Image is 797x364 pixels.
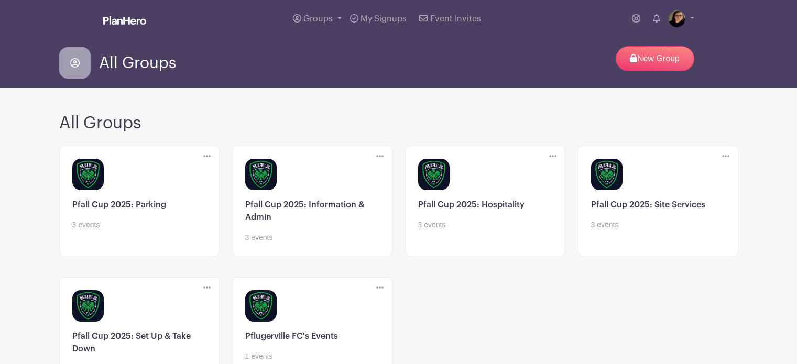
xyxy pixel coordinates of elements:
span: My Signups [361,15,407,23]
h2: All Groups [59,113,738,133]
span: Event Invites [430,15,481,23]
img: 20220811_104416%20(2).jpg [669,10,685,27]
img: logo_white-6c42ec7e38ccf1d336a20a19083b03d10ae64f83f12c07503d8b9e83406b4c7d.svg [103,16,146,25]
p: New Group [616,46,694,71]
span: Groups [303,15,333,23]
span: All Groups [99,54,176,72]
